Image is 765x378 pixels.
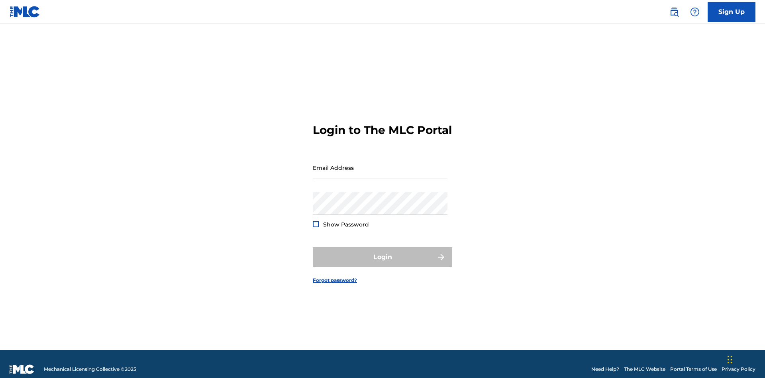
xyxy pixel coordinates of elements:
[10,364,34,374] img: logo
[708,2,755,22] a: Sign Up
[666,4,682,20] a: Public Search
[670,366,717,373] a: Portal Terms of Use
[728,348,732,372] div: Drag
[624,366,665,373] a: The MLC Website
[591,366,619,373] a: Need Help?
[725,340,765,378] iframe: Chat Widget
[687,4,703,20] div: Help
[44,366,136,373] span: Mechanical Licensing Collective © 2025
[10,6,40,18] img: MLC Logo
[722,366,755,373] a: Privacy Policy
[313,123,452,137] h3: Login to The MLC Portal
[313,277,357,284] a: Forgot password?
[669,7,679,17] img: search
[690,7,700,17] img: help
[323,221,369,228] span: Show Password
